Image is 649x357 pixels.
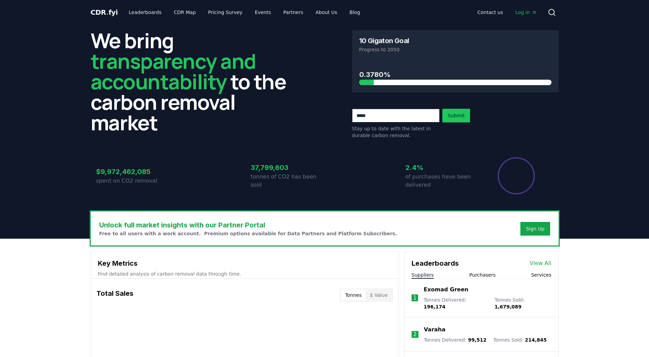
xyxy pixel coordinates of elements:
button: Purchasers [469,272,496,278]
nav: Main [472,6,542,18]
a: CDR Map [168,6,201,18]
p: 2 [413,330,417,339]
h3: 2.4% [405,162,479,173]
a: Contact us [472,6,508,18]
button: $ Value [366,290,392,301]
a: Pricing Survey [203,6,248,18]
span: 99,512 [468,337,486,343]
span: . [106,8,108,16]
nav: Main [123,6,365,18]
p: 1 [413,294,416,302]
a: Events [249,6,276,18]
p: Tonnes Sold : [494,296,551,310]
button: Tonnes [341,290,366,301]
h3: Unlock full market insights with our Partner Portal [99,220,397,230]
button: Suppliers [412,272,434,278]
h3: $9,972,462,085 [96,167,170,177]
p: Progress to 2050 [359,46,551,53]
span: Log in [515,9,536,16]
a: Log in [510,6,542,18]
a: Blog [344,6,366,18]
h2: We bring to the carbon removal market [91,30,297,133]
p: Find detailed analysis of carbon removal data through time. [98,270,392,277]
a: Leaderboards [123,6,167,18]
p: Free to all users with a work account. Premium options available for Data Partners and Platform S... [99,230,397,237]
a: Exomad Green [424,286,468,294]
h3: 10 Gigaton Goal [359,37,409,44]
p: Tonnes Delivered : [424,296,488,310]
span: transparency and accountability [91,47,256,95]
a: Partners [278,6,309,18]
h3: Total Sales [96,288,133,302]
button: Sign Up [520,222,550,236]
p: Tonnes Delivered : [424,336,486,343]
p: of purchases have been delivered [405,173,479,189]
button: Submit [442,109,470,122]
h3: 0.3780% [359,69,551,80]
span: 214,845 [525,337,547,343]
a: Sign Up [526,225,544,232]
p: Stay up to date with the latest in durable carbon removal. [352,125,440,139]
span: 196,174 [424,304,445,309]
p: Tonnes Sold : [493,336,547,343]
p: spent on CO2 removal [96,177,170,185]
a: View All [530,259,551,267]
button: Services [531,272,551,278]
h3: 37,799,603 [251,162,325,173]
p: tonnes of CO2 has been sold [251,173,325,189]
h3: Key Metrics [98,258,392,268]
a: About Us [310,6,342,18]
a: CDR.fyi [91,8,118,17]
span: CDR fyi [91,8,118,16]
h3: Leaderboards [412,258,459,268]
div: Percentage of sales delivered [497,157,535,195]
span: 1,679,089 [494,304,521,309]
a: Varaha [424,326,445,334]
